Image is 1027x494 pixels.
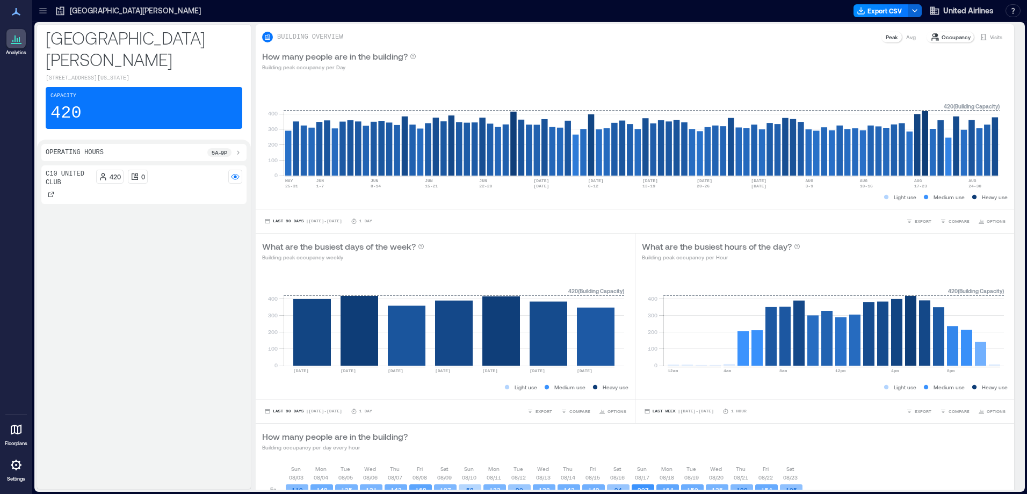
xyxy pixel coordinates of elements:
text: [DATE] [388,368,403,373]
text: AUG [806,178,814,183]
p: 08/14 [561,473,575,482]
text: 135 [712,486,723,493]
p: 1 Day [359,408,372,415]
tspan: 100 [647,345,657,352]
p: 08/07 [388,473,402,482]
text: 207 [638,486,649,493]
text: 24-30 [968,184,981,188]
text: 131 [366,486,377,493]
p: How many people are in the building? [262,430,408,443]
text: [DATE] [642,178,658,183]
tspan: 200 [268,329,278,335]
button: United Airlines [926,2,997,19]
p: 5a [270,485,277,494]
text: JUN [316,178,324,183]
p: Wed [364,464,376,473]
text: [DATE] [530,368,545,373]
p: 08/16 [610,473,625,482]
tspan: 300 [268,312,278,318]
text: 8pm [947,368,955,373]
text: [DATE] [435,368,451,373]
text: 13-19 [642,184,655,188]
text: 12am [668,368,678,373]
text: 143 [563,486,575,493]
tspan: 300 [647,312,657,318]
text: 143 [390,486,402,493]
p: 08/17 [635,473,649,482]
text: 119 [292,486,303,493]
button: OPTIONS [976,216,1008,227]
tspan: 400 [268,295,278,302]
tspan: 400 [647,295,657,302]
text: 94 [614,486,622,493]
text: [DATE] [534,178,549,183]
text: [DATE] [534,184,549,188]
p: Sat [613,464,621,473]
p: 08/22 [758,473,773,482]
p: Mon [315,464,327,473]
p: Thu [563,464,573,473]
text: AUG [968,178,977,183]
text: 168 [415,486,426,493]
p: Sat [440,464,448,473]
p: 08/19 [684,473,699,482]
text: AUG [860,178,868,183]
p: What are the busiest days of the week? [262,240,416,253]
text: 105 [786,486,797,493]
p: 08/21 [734,473,748,482]
tspan: 200 [268,141,278,148]
p: Peak [886,33,898,41]
p: 08/05 [338,473,353,482]
text: [DATE] [588,178,604,183]
p: 08/20 [709,473,724,482]
p: 420 [110,172,121,181]
text: 15-21 [425,184,438,188]
span: EXPORT [915,218,931,224]
p: [GEOGRAPHIC_DATA][PERSON_NAME] [70,5,201,16]
p: Sat [786,464,794,473]
span: COMPARE [949,408,970,415]
text: 127 [440,486,451,493]
text: [DATE] [482,368,498,373]
text: 58 [466,486,474,493]
p: Mon [661,464,672,473]
p: Tue [341,464,350,473]
p: Wed [537,464,549,473]
text: 148 [316,486,328,493]
p: 08/03 [289,473,303,482]
a: Floorplans [2,417,31,450]
text: 22-28 [479,184,492,188]
tspan: 300 [268,126,278,132]
p: Sun [464,464,474,473]
span: OPTIONS [987,408,1006,415]
a: Settings [3,452,29,485]
p: Wed [710,464,722,473]
p: 08/11 [487,473,501,482]
text: 138 [539,486,550,493]
text: 17-23 [914,184,927,188]
text: 4am [724,368,732,373]
button: Last 90 Days |[DATE]-[DATE] [262,216,344,227]
p: Floorplans [5,440,27,447]
text: [DATE] [577,368,592,373]
tspan: 200 [647,329,657,335]
p: Medium use [554,383,585,391]
p: Sun [637,464,647,473]
text: 120 [736,486,748,493]
p: Light use [515,383,537,391]
text: JUN [425,178,433,183]
p: 1 Hour [731,408,747,415]
text: [DATE] [293,368,309,373]
text: 4pm [891,368,899,373]
p: 08/08 [413,473,427,482]
p: Sun [291,464,301,473]
button: EXPORT [904,406,934,417]
p: Medium use [934,383,965,391]
p: Mon [488,464,500,473]
p: C10 United Club [46,170,92,187]
text: 150 [687,486,698,493]
p: Building peak occupancy per Hour [642,253,800,261]
p: How many people are in the building? [262,50,408,63]
button: EXPORT [525,406,554,417]
tspan: 0 [654,362,657,368]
